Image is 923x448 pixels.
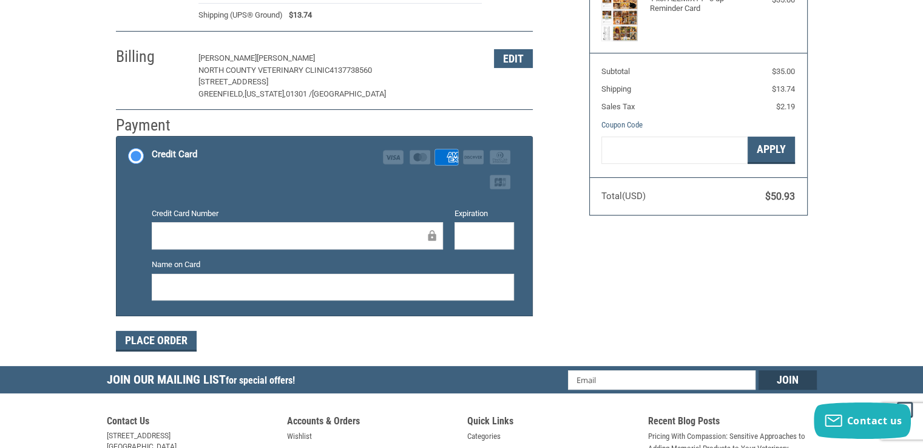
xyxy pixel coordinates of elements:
label: Credit Card Number [152,208,443,220]
input: Email [568,370,756,390]
span: $50.93 [765,191,795,202]
span: $2.19 [776,102,795,111]
span: Shipping (UPS® Ground) [198,9,283,21]
span: [PERSON_NAME] [257,53,315,63]
span: Contact us [847,414,902,427]
label: Expiration [455,208,514,220]
button: Apply [748,137,795,164]
span: [PERSON_NAME] [198,53,257,63]
label: Name on Card [152,259,514,271]
span: [GEOGRAPHIC_DATA] [312,89,386,98]
span: $13.74 [283,9,312,21]
a: Wishlist [287,430,312,443]
span: $35.00 [772,67,795,76]
h5: Recent Blog Posts [648,415,817,430]
h5: Accounts & Orders [287,415,456,430]
h5: Contact Us [107,415,276,430]
span: 01301 / [286,89,312,98]
span: for special offers! [226,375,295,386]
span: Subtotal [601,67,630,76]
h5: Quick Links [467,415,636,430]
button: Place Order [116,331,197,351]
a: Categories [467,430,501,443]
span: Shipping [601,84,631,93]
span: [US_STATE], [245,89,286,98]
span: $13.74 [772,84,795,93]
span: Sales Tax [601,102,635,111]
div: Credit Card [152,144,197,165]
input: Join [759,370,817,390]
h2: Payment [116,115,187,135]
span: GREENFIELD, [198,89,245,98]
span: 4137738560 [330,66,372,75]
input: Gift Certificate or Coupon Code [601,137,748,164]
h5: Join Our Mailing List [107,366,301,397]
button: Contact us [814,402,911,439]
button: Edit [494,49,533,68]
span: NORTH COUNTY VETERINARY CLINIC [198,66,330,75]
a: Coupon Code [601,120,643,129]
h2: Billing [116,47,187,67]
span: Total (USD) [601,191,646,202]
span: [STREET_ADDRESS] [198,77,268,86]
